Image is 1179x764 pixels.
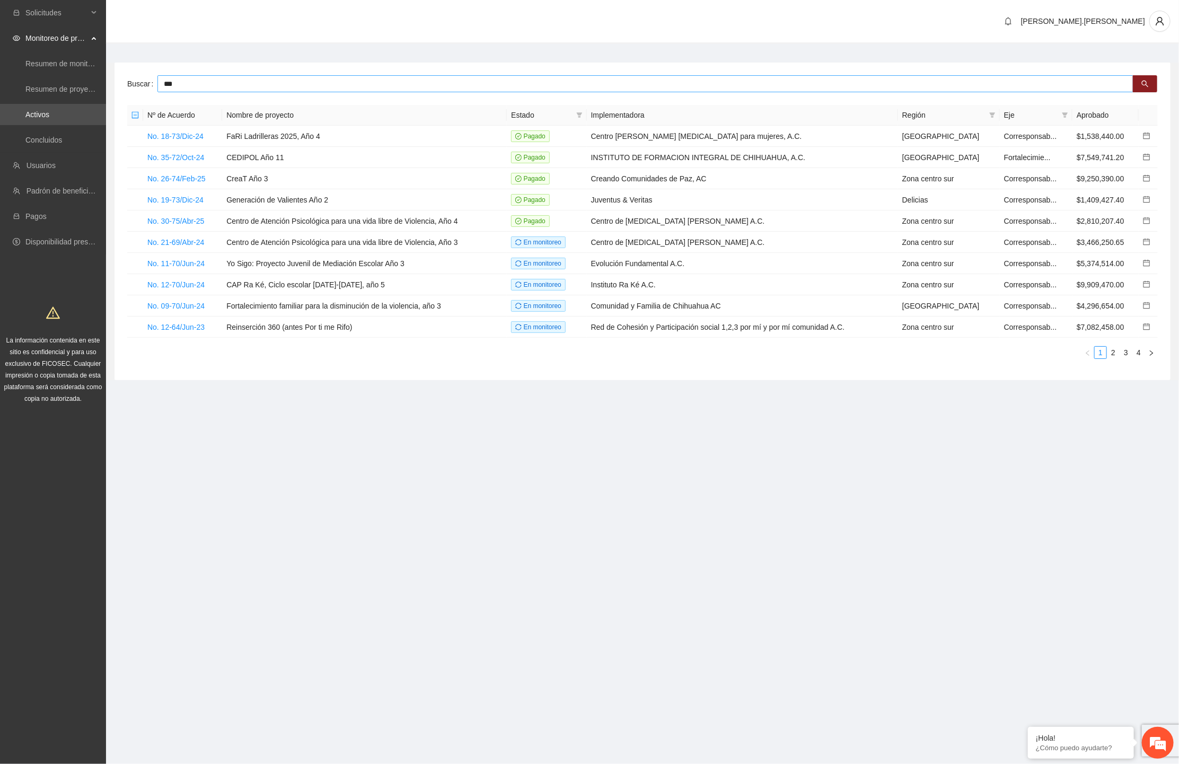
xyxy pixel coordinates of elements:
[1143,280,1150,288] span: calendar
[1149,11,1171,32] button: user
[147,323,205,331] a: No. 12-64/Jun-23
[1150,16,1170,26] span: user
[587,168,898,189] td: Creando Comunidades de Paz, AC
[898,232,1000,253] td: Zona centro sur
[898,189,1000,210] td: Delicias
[1021,17,1145,25] span: [PERSON_NAME].[PERSON_NAME]
[1072,274,1139,295] td: $9,909,470.00
[1120,347,1132,358] a: 3
[1004,217,1057,225] span: Corresponsab...
[515,197,522,203] span: check-circle
[1072,253,1139,274] td: $5,374,514.00
[511,258,566,269] span: En monitoreo
[222,210,507,232] td: Centro de Atención Psicológica para una vida libre de Violencia, Año 4
[1145,346,1158,359] li: Next Page
[1072,210,1139,232] td: $2,810,207.40
[147,174,206,183] a: No. 26-74/Feb-25
[61,142,146,249] span: Estamos en línea.
[25,59,103,68] a: Resumen de monitoreo
[1143,132,1150,139] span: calendar
[1004,323,1057,331] span: Corresponsab...
[511,215,550,227] span: Pagado
[898,126,1000,147] td: [GEOGRAPHIC_DATA]
[511,300,566,312] span: En monitoreo
[898,317,1000,338] td: Zona centro sur
[131,111,139,119] span: minus-square
[147,153,204,162] a: No. 35-72/Oct-24
[511,279,566,291] span: En monitoreo
[587,274,898,295] td: Instituto Ra Ké A.C.
[147,302,205,310] a: No. 09-70/Jun-24
[1107,347,1119,358] a: 2
[1004,259,1057,268] span: Corresponsab...
[13,34,20,42] span: eye
[1094,346,1107,359] li: 1
[25,28,88,49] span: Monitoreo de proyectos
[1143,196,1150,204] a: calendar
[1143,323,1150,330] span: calendar
[1133,75,1157,92] button: search
[576,112,583,118] span: filter
[27,187,104,195] a: Padrón de beneficiarios
[25,110,49,119] a: Activos
[1143,280,1150,289] a: calendar
[515,324,522,330] span: sync
[1081,346,1094,359] button: left
[511,152,550,163] span: Pagado
[515,239,522,245] span: sync
[511,109,571,121] span: Estado
[1143,217,1150,225] a: calendar
[1143,238,1150,247] a: calendar
[222,126,507,147] td: FaRi Ladrilleras 2025, Año 4
[587,210,898,232] td: Centro de [MEDICAL_DATA] [PERSON_NAME] A.C.
[27,161,56,170] a: Usuarios
[898,253,1000,274] td: Zona centro sur
[222,105,507,126] th: Nombre de proyecto
[1085,350,1091,356] span: left
[511,194,550,206] span: Pagado
[515,303,522,309] span: sync
[1072,126,1139,147] td: $1,538,440.00
[1000,13,1017,30] button: bell
[515,282,522,288] span: sync
[25,85,139,93] a: Resumen de proyectos aprobados
[222,253,507,274] td: Yo Sigo: Proyecto Juvenil de Mediación Escolar Año 3
[515,218,522,224] span: check-circle
[1081,346,1094,359] li: Previous Page
[1095,347,1106,358] a: 1
[222,295,507,317] td: Fortalecimiento familiar para la disminución de la violencia, año 3
[1143,259,1150,268] a: calendar
[222,274,507,295] td: CAP Ra Ké, Ciclo escolar [DATE]-[DATE], año 5
[1143,132,1150,140] a: calendar
[25,212,47,221] a: Pagos
[25,136,62,144] a: Concluidos
[25,238,116,246] a: Disponibilidad presupuestal
[1143,217,1150,224] span: calendar
[898,147,1000,168] td: [GEOGRAPHIC_DATA]
[1072,189,1139,210] td: $1,409,427.40
[1062,112,1068,118] span: filter
[587,189,898,210] td: Juventus & Veritas
[1141,80,1149,89] span: search
[515,175,522,182] span: check-circle
[587,105,898,126] th: Implementadora
[147,280,205,289] a: No. 12-70/Jun-24
[147,132,204,140] a: No. 18-73/Dic-24
[222,189,507,210] td: Generación de Valientes Año 2
[1036,734,1126,742] div: ¡Hola!
[1107,346,1120,359] li: 2
[1143,174,1150,183] a: calendar
[1004,238,1057,247] span: Corresponsab...
[587,253,898,274] td: Evolución Fundamental A.C.
[147,196,204,204] a: No. 19-73/Dic-24
[898,274,1000,295] td: Zona centro sur
[1072,147,1139,168] td: $7,549,741.20
[511,173,550,185] span: Pagado
[574,107,585,123] span: filter
[587,232,898,253] td: Centro de [MEDICAL_DATA] [PERSON_NAME] A.C.
[515,260,522,267] span: sync
[511,321,566,333] span: En monitoreo
[1004,196,1057,204] span: Corresponsab...
[1004,302,1057,310] span: Corresponsab...
[1143,174,1150,182] span: calendar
